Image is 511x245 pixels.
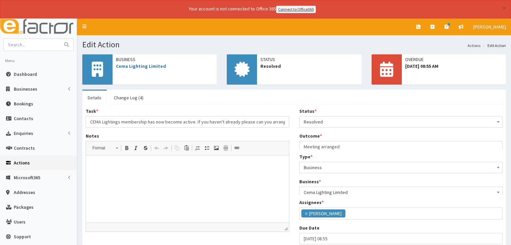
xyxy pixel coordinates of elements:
[82,40,506,49] h1: Edit Action
[232,144,242,152] a: Link (Ctrl+L)
[122,144,131,152] a: Bold (Ctrl+B)
[14,160,30,166] span: Actions
[14,204,34,210] span: Packages
[109,91,149,105] a: Change Log (4)
[260,56,358,63] span: Status
[14,130,33,136] span: Enquiries
[260,63,358,69] span: Resolved
[405,63,503,69] span: [DATE] 08:55 AM
[276,6,316,13] a: Connect to Office365
[299,108,316,114] label: Status
[14,71,37,77] span: Dashboard
[131,144,141,152] a: Italic (Ctrl+I)
[304,117,499,127] span: Resolved
[202,144,212,152] a: Insert/Remove Bulleted List
[161,144,171,152] a: Redo (Ctrl+Y)
[284,227,288,230] span: Drag to resize
[481,43,506,48] li: Edit Action
[152,144,161,152] a: Undo (Ctrl+Z)
[468,43,480,48] a: Actions
[14,101,33,107] span: Bookings
[473,24,506,30] span: [PERSON_NAME]
[468,18,511,35] a: [PERSON_NAME]
[89,143,121,153] a: Format
[299,133,322,139] label: Outcome
[301,209,345,217] li: Simone Hempel
[299,187,503,198] span: Cema Lighting Limited
[221,144,230,152] a: Insert Horizontal Line
[14,175,40,181] span: Microsoft365
[116,63,166,69] a: Cema Lighting Limited
[86,108,98,114] label: Task
[299,153,312,160] label: Type
[212,144,221,152] a: Image
[299,162,503,173] span: Business
[14,219,26,225] span: Users
[304,188,499,197] span: Cema Lighting Limited
[304,163,499,172] span: Business
[299,178,321,185] label: Business
[172,144,182,152] a: Copy (Ctrl+C)
[182,144,191,152] a: Paste (Ctrl+V)
[116,56,213,63] span: Business
[299,116,503,128] span: Resolved
[14,86,37,92] span: Businesses
[82,91,107,105] a: Details
[89,144,113,152] span: Format
[405,56,503,63] span: OVERDUE
[299,225,320,231] label: Due Date
[14,145,35,151] span: Contracts
[299,199,324,206] label: Assignees
[4,39,60,51] input: Search...
[56,5,449,13] div: Your account is not connected to Office 365
[305,210,307,217] span: ×
[141,144,150,152] a: Strike Through
[14,189,35,195] span: Addresses
[14,234,31,240] span: Support
[86,155,289,223] iframe: Rich Text Editor, notes
[14,115,33,121] span: Contacts
[193,144,202,152] a: Insert/Remove Numbered List
[86,133,99,139] label: Notes
[502,5,506,12] button: ×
